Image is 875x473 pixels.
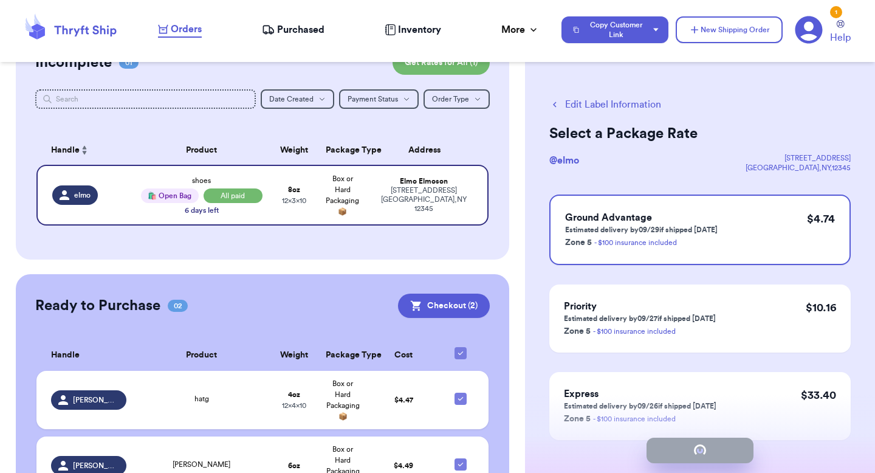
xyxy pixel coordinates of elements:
a: Inventory [385,22,441,37]
span: 12 x 4 x 10 [282,402,306,409]
span: Order Type [432,95,469,103]
th: Product [134,340,270,371]
button: Sort ascending [80,143,89,157]
span: Express [564,389,599,399]
th: Package Type [318,340,367,371]
span: Zone 5 [564,415,591,423]
span: Priority [564,302,597,311]
p: Estimated delivery by 09/27 if shipped [DATE] [564,314,716,323]
span: Box or Hard Packaging 📦 [326,175,359,215]
div: 🛍️ Open Bag [141,188,199,203]
span: hatg [194,395,209,402]
th: Weight [270,136,318,165]
span: [PERSON_NAME] [173,461,230,468]
span: elmo [74,190,91,200]
span: Help [830,30,851,45]
h2: Incomplete [35,53,112,72]
div: [STREET_ADDRESS] [GEOGRAPHIC_DATA] , NY 12345 [374,186,473,213]
div: 1 [830,6,842,18]
button: Copy Customer Link [561,16,668,43]
button: Order Type [424,89,490,109]
th: Package Type [318,136,367,165]
span: All paid [204,188,262,203]
span: $ 4.49 [394,462,413,469]
p: $ 10.16 [806,299,836,316]
input: Search [35,89,256,109]
button: Edit Label Information [549,97,661,112]
h2: Select a Package Rate [549,124,851,143]
a: Help [830,20,851,45]
span: Zone 5 [565,238,592,247]
div: [GEOGRAPHIC_DATA] , NY , 12345 [746,163,851,173]
strong: 8 oz [288,186,300,193]
div: 6 days left [185,205,219,215]
span: Handle [51,349,80,362]
span: Purchased [277,22,324,37]
th: Cost [367,340,440,371]
a: - $100 insurance included [593,328,676,335]
span: 02 [168,300,188,312]
span: 01 [119,57,139,69]
a: - $100 insurance included [593,415,676,423]
th: Address [367,136,489,165]
th: Product [134,136,270,165]
span: [PERSON_NAME] [73,395,119,405]
a: 1 [795,16,823,44]
button: New Shipping Order [676,16,783,43]
div: More [501,22,540,37]
span: shoes [192,177,211,184]
p: Estimated delivery by 09/26 if shipped [DATE] [564,401,716,411]
p: $ 33.40 [801,387,836,404]
span: Box or Hard Packaging 📦 [326,380,360,420]
strong: 4 oz [288,391,300,398]
span: $ 4.47 [394,396,413,404]
button: Payment Status [339,89,419,109]
span: Inventory [398,22,441,37]
th: Weight [270,340,318,371]
button: Checkout (2) [398,294,490,318]
span: 12 x 3 x 10 [282,197,306,204]
span: Payment Status [348,95,398,103]
span: Zone 5 [564,327,591,336]
a: Orders [158,22,202,38]
p: $ 4.74 [807,210,835,227]
span: @ elmo [549,156,579,165]
a: Purchased [262,22,324,37]
span: Ground Advantage [565,213,652,223]
span: Orders [171,22,202,36]
p: Estimated delivery by 09/29 if shipped [DATE] [565,225,718,235]
a: - $100 insurance included [594,239,677,246]
button: Get Rates for All (1) [393,50,490,75]
span: Handle [51,144,80,157]
strong: 6 oz [288,462,300,469]
span: [PERSON_NAME] [73,461,119,471]
div: [STREET_ADDRESS] [746,153,851,163]
span: Date Created [269,95,314,103]
h2: Ready to Purchase [35,296,160,316]
button: Date Created [261,89,334,109]
div: Elmo Elmoson [374,177,473,186]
